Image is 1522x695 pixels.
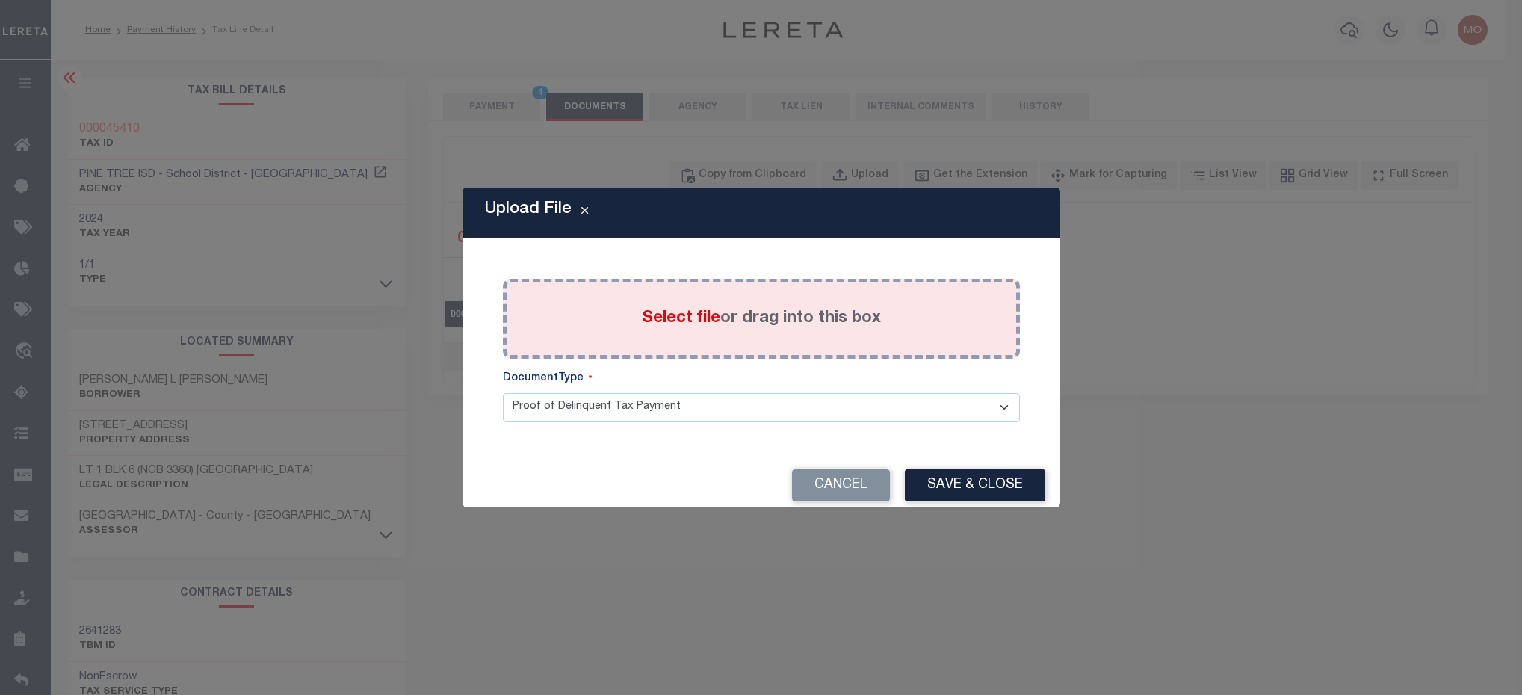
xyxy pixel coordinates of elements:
button: Save & Close [905,469,1045,501]
button: Cancel [792,469,890,501]
h5: Upload File [485,200,572,219]
label: or drag into this box [642,306,881,331]
label: DocumentType [503,371,593,387]
button: Close [572,204,598,222]
span: Select file [642,310,720,327]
